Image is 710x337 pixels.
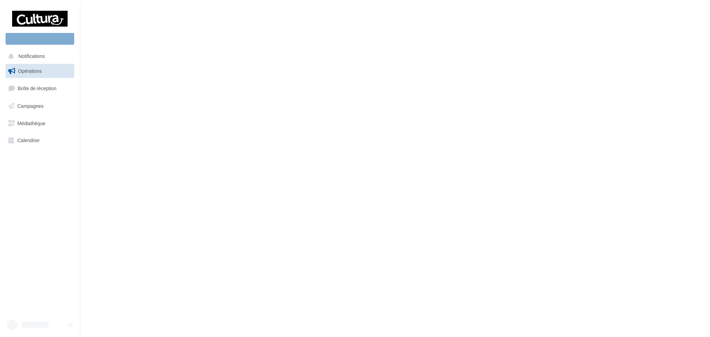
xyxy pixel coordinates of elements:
span: Médiathèque [17,120,45,126]
span: Opérations [18,68,42,74]
a: Calendrier [4,133,76,148]
a: Boîte de réception [4,81,76,96]
a: Opérations [4,64,76,78]
span: Campagnes [17,103,44,109]
span: Calendrier [17,137,40,143]
span: Notifications [18,53,45,59]
div: Nouvelle campagne [6,33,74,45]
a: Campagnes [4,99,76,113]
a: Médiathèque [4,116,76,131]
span: Boîte de réception [18,85,57,91]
